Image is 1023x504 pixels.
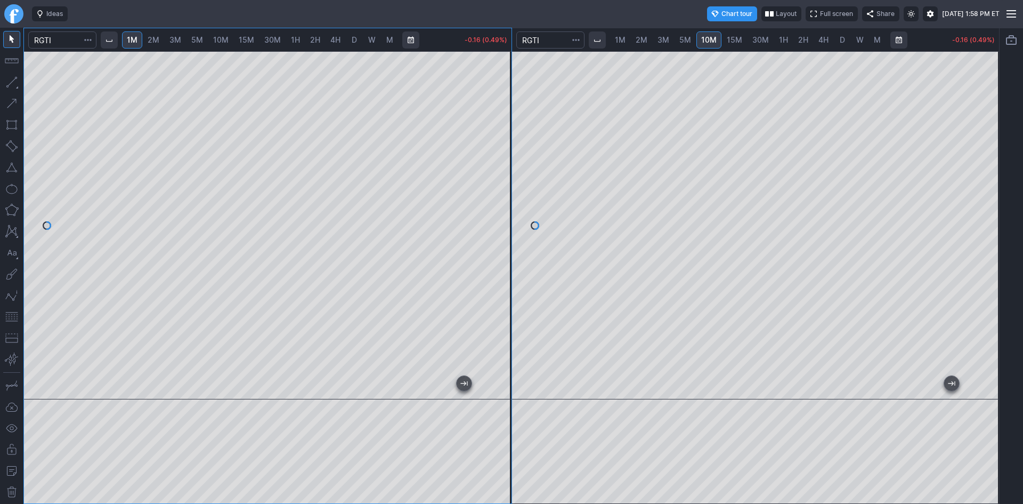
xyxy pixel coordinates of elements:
[191,35,203,44] span: 5M
[465,37,507,43] p: -0.16 (0.49%)
[346,31,363,49] a: D
[165,31,186,49] a: 3M
[722,31,747,49] a: 15M
[818,35,829,44] span: 4H
[264,35,281,44] span: 30M
[3,95,20,112] button: Arrow
[310,35,320,44] span: 2H
[3,52,20,69] button: Measure
[862,6,899,21] button: Share
[386,35,393,44] span: M
[381,31,398,49] a: M
[3,180,20,197] button: Ellipse
[4,4,23,23] a: Finviz.com
[330,35,340,44] span: 4H
[80,31,95,49] button: Search
[701,35,717,44] span: 10M
[3,159,20,176] button: Triangle
[890,31,907,49] button: Range
[923,6,938,21] button: Settings
[657,35,669,44] span: 3M
[213,35,229,44] span: 10M
[239,35,254,44] span: 15M
[3,116,20,133] button: Rectangle
[793,31,813,49] a: 2H
[3,244,20,261] button: Text
[46,9,63,19] span: Ideas
[653,31,674,49] a: 3M
[143,31,164,49] a: 2M
[363,31,380,49] a: W
[942,9,1000,19] span: [DATE] 1:58 PM ET
[675,31,696,49] a: 5M
[402,31,419,49] button: Range
[286,31,305,49] a: 1H
[3,138,20,155] button: Rotated rectangle
[368,35,376,44] span: W
[779,35,788,44] span: 1H
[856,35,864,44] span: W
[944,376,959,391] button: Jump to the most recent bar
[3,287,20,304] button: Elliott waves
[610,31,630,49] a: 1M
[3,484,20,501] button: Remove all drawings
[696,31,721,49] a: 10M
[679,35,691,44] span: 5M
[3,462,20,479] button: Add note
[3,31,20,48] button: Mouse
[3,398,20,415] button: Drawings autosave: Off
[707,6,757,21] button: Chart tour
[1003,31,1020,49] button: Portfolio watchlist
[3,223,20,240] button: XABCD
[3,420,20,437] button: Hide drawings
[876,9,895,19] span: Share
[291,35,300,44] span: 1H
[516,31,584,49] input: Search
[3,377,20,394] button: Drawing mode: Single
[569,31,583,49] button: Search
[326,31,345,49] a: 4H
[28,31,96,49] input: Search
[457,376,472,391] button: Jump to the most recent bar
[806,6,858,21] button: Full screen
[869,31,886,49] a: M
[774,31,793,49] a: 1H
[3,441,20,458] button: Lock drawings
[169,35,181,44] span: 3M
[352,35,357,44] span: D
[127,35,137,44] span: 1M
[776,9,797,19] span: Layout
[904,6,919,21] button: Toggle light mode
[3,330,20,347] button: Position
[208,31,233,49] a: 10M
[3,266,20,283] button: Brush
[32,6,68,21] button: Ideas
[122,31,142,49] a: 1M
[752,35,769,44] span: 30M
[148,35,159,44] span: 2M
[3,74,20,91] button: Line
[636,35,647,44] span: 2M
[814,31,833,49] a: 4H
[101,31,118,49] button: Interval
[3,351,20,368] button: Anchored VWAP
[798,35,808,44] span: 2H
[631,31,652,49] a: 2M
[834,31,851,49] a: D
[840,35,845,44] span: D
[761,6,801,21] button: Layout
[615,35,626,44] span: 1M
[820,9,853,19] span: Full screen
[874,35,881,44] span: M
[727,35,742,44] span: 15M
[186,31,208,49] a: 5M
[259,31,286,49] a: 30M
[3,202,20,219] button: Polygon
[305,31,325,49] a: 2H
[952,37,995,43] p: -0.16 (0.49%)
[748,31,774,49] a: 30M
[721,9,752,19] span: Chart tour
[589,31,606,49] button: Interval
[851,31,868,49] a: W
[3,308,20,325] button: Fibonacci retracements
